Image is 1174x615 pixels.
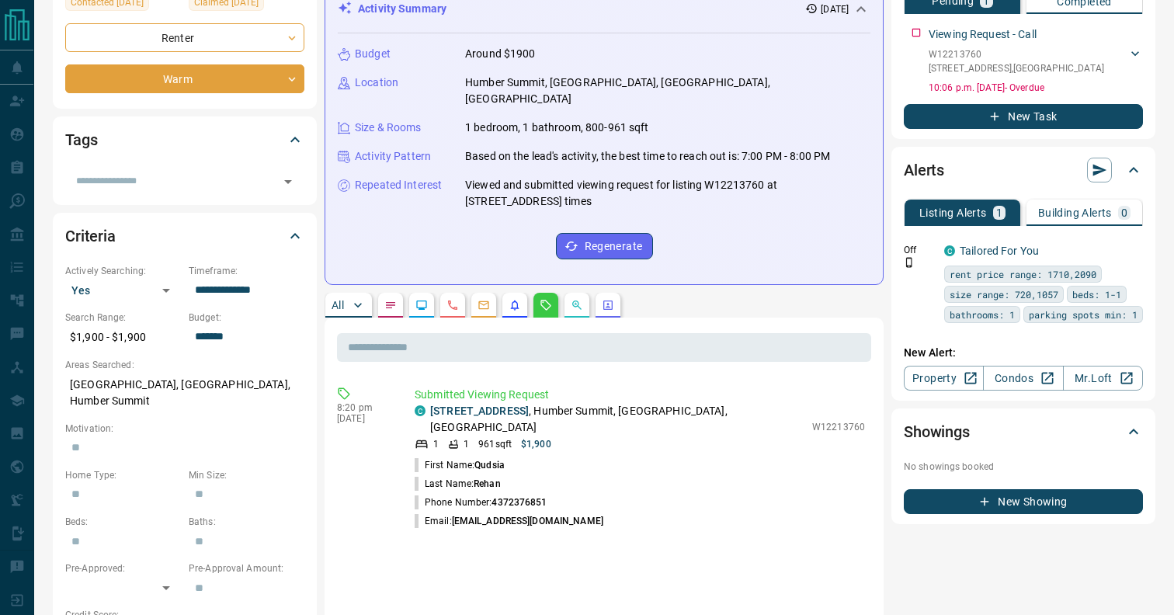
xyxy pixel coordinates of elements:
[556,233,653,259] button: Regenerate
[904,158,944,182] h2: Alerts
[430,405,529,417] a: [STREET_ADDRESS]
[355,75,398,91] p: Location
[983,366,1063,391] a: Condos
[65,278,181,303] div: Yes
[465,46,536,62] p: Around $1900
[904,413,1143,450] div: Showings
[355,120,422,136] p: Size & Rooms
[433,437,439,451] p: 1
[355,148,431,165] p: Activity Pattern
[464,437,469,451] p: 1
[929,44,1143,78] div: W12213760[STREET_ADDRESS],[GEOGRAPHIC_DATA]
[415,458,505,472] p: First Name:
[960,245,1039,257] a: Tailored For You
[904,489,1143,514] button: New Showing
[821,2,849,16] p: [DATE]
[452,516,603,526] span: [EMAIL_ADDRESS][DOMAIN_NAME]
[337,402,391,413] p: 8:20 pm
[65,515,181,529] p: Beds:
[65,264,181,278] p: Actively Searching:
[65,311,181,325] p: Search Range:
[415,495,547,509] p: Phone Number:
[904,151,1143,189] div: Alerts
[355,177,442,193] p: Repeated Interest
[277,171,299,193] button: Open
[65,372,304,414] p: [GEOGRAPHIC_DATA], [GEOGRAPHIC_DATA], Humber Summit
[950,266,1096,282] span: rent price range: 1710,2090
[430,403,804,436] p: , Humber Summit, [GEOGRAPHIC_DATA], [GEOGRAPHIC_DATA]
[65,224,116,248] h2: Criteria
[65,422,304,436] p: Motivation:
[812,420,865,434] p: W12213760
[415,299,428,311] svg: Lead Browsing Activity
[65,358,304,372] p: Areas Searched:
[337,413,391,424] p: [DATE]
[602,299,614,311] svg: Agent Actions
[189,264,304,278] p: Timeframe:
[189,468,304,482] p: Min Size:
[944,245,955,256] div: condos.ca
[571,299,583,311] svg: Opportunities
[465,177,870,210] p: Viewed and submitted viewing request for listing W12213760 at [STREET_ADDRESS] times
[465,75,870,107] p: Humber Summit, [GEOGRAPHIC_DATA], [GEOGRAPHIC_DATA], [GEOGRAPHIC_DATA]
[415,514,603,528] p: Email:
[1038,207,1112,218] p: Building Alerts
[904,419,970,444] h2: Showings
[929,61,1104,75] p: [STREET_ADDRESS] , [GEOGRAPHIC_DATA]
[65,325,181,350] p: $1,900 - $1,900
[474,478,501,489] span: Rehan
[355,46,391,62] p: Budget
[521,437,551,451] p: $1,900
[65,64,304,93] div: Warm
[904,257,915,268] svg: Push Notification Only
[465,120,649,136] p: 1 bedroom, 1 bathroom, 800-961 sqft
[358,1,446,17] p: Activity Summary
[65,468,181,482] p: Home Type:
[1029,307,1138,322] span: parking spots min: 1
[904,460,1143,474] p: No showings booked
[189,561,304,575] p: Pre-Approval Amount:
[446,299,459,311] svg: Calls
[1121,207,1127,218] p: 0
[415,387,865,403] p: Submitted Viewing Request
[1063,366,1143,391] a: Mr.Loft
[1072,287,1121,302] span: beds: 1-1
[904,366,984,391] a: Property
[65,121,304,158] div: Tags
[509,299,521,311] svg: Listing Alerts
[929,81,1143,95] p: 10:06 p.m. [DATE] - Overdue
[65,23,304,52] div: Renter
[929,47,1104,61] p: W12213760
[491,497,547,508] span: 4372376851
[478,437,512,451] p: 961 sqft
[65,561,181,575] p: Pre-Approved:
[189,311,304,325] p: Budget:
[996,207,1002,218] p: 1
[929,26,1037,43] p: Viewing Request - Call
[474,460,505,471] span: Qudsia
[189,515,304,529] p: Baths:
[950,287,1058,302] span: size range: 720,1057
[950,307,1015,322] span: bathrooms: 1
[540,299,552,311] svg: Requests
[415,405,425,416] div: condos.ca
[384,299,397,311] svg: Notes
[904,243,935,257] p: Off
[415,477,501,491] p: Last Name:
[904,345,1143,361] p: New Alert:
[478,299,490,311] svg: Emails
[65,217,304,255] div: Criteria
[465,148,830,165] p: Based on the lead's activity, the best time to reach out is: 7:00 PM - 8:00 PM
[332,300,344,311] p: All
[904,104,1143,129] button: New Task
[919,207,987,218] p: Listing Alerts
[65,127,97,152] h2: Tags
